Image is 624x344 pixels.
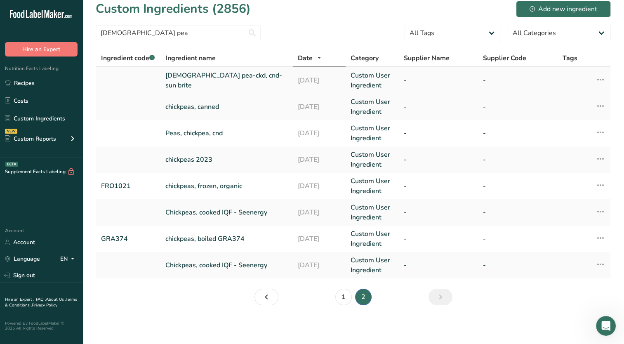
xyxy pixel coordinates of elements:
[483,207,553,217] a: -
[5,252,40,266] a: Language
[563,53,577,63] span: Tags
[298,75,341,85] a: [DATE]
[101,234,155,244] a: GRA374
[5,162,18,167] div: BETA
[298,181,341,191] a: [DATE]
[403,155,473,165] a: -
[165,102,288,112] a: chickpeas, canned
[165,155,288,165] a: chickpeas 2023
[483,128,553,138] a: -
[5,297,34,302] a: Hire an Expert .
[298,102,341,112] a: [DATE]
[403,102,473,112] a: -
[298,234,341,244] a: [DATE]
[96,25,261,41] input: Search for ingredient
[403,75,473,85] a: -
[351,203,393,222] a: Custom User Ingredient
[351,255,393,275] a: Custom User Ingredient
[351,53,379,63] span: Category
[403,128,473,138] a: -
[298,128,341,138] a: [DATE]
[101,54,155,63] span: Ingredient code
[32,302,57,308] a: Privacy Policy
[596,316,616,336] iframe: Intercom live chat
[165,128,288,138] a: Peas, chickpea, cnd
[483,234,553,244] a: -
[165,53,216,63] span: Ingredient name
[165,71,288,90] a: [DEMOGRAPHIC_DATA] pea-ckd, cnd-sun brite
[429,289,452,305] a: Page 3.
[101,181,155,191] a: FRO1021
[483,260,553,270] a: -
[403,53,449,63] span: Supplier Name
[36,297,46,302] a: FAQ .
[483,75,553,85] a: -
[351,176,393,196] a: Custom User Ingredient
[403,181,473,191] a: -
[46,297,66,302] a: About Us .
[165,234,288,244] a: chickpeas, boiled GRA374
[5,297,77,308] a: Terms & Conditions .
[298,155,341,165] a: [DATE]
[403,207,473,217] a: -
[530,4,597,14] div: Add new ingredient
[254,289,278,305] a: Page 1.
[403,260,473,270] a: -
[483,102,553,112] a: -
[5,129,17,134] div: NEW
[298,53,313,63] span: Date
[351,150,393,170] a: Custom User Ingredient
[298,207,341,217] a: [DATE]
[351,71,393,90] a: Custom User Ingredient
[351,229,393,249] a: Custom User Ingredient
[403,234,473,244] a: -
[351,123,393,143] a: Custom User Ingredient
[165,207,288,217] a: Chickpeas, cooked IQF - Seenergy
[165,260,288,270] a: Chickpeas, cooked IQF - Seenergy
[516,1,611,17] button: Add new ingredient
[165,181,288,191] a: chickpeas, frozen, organic
[298,260,341,270] a: [DATE]
[335,289,352,305] a: Page 1.
[483,181,553,191] a: -
[5,42,78,57] button: Hire an Expert
[351,97,393,117] a: Custom User Ingredient
[5,321,78,331] div: Powered By FoodLabelMaker © 2025 All Rights Reserved
[60,254,78,264] div: EN
[5,134,56,143] div: Custom Reports
[483,53,526,63] span: Supplier Code
[483,155,553,165] a: -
